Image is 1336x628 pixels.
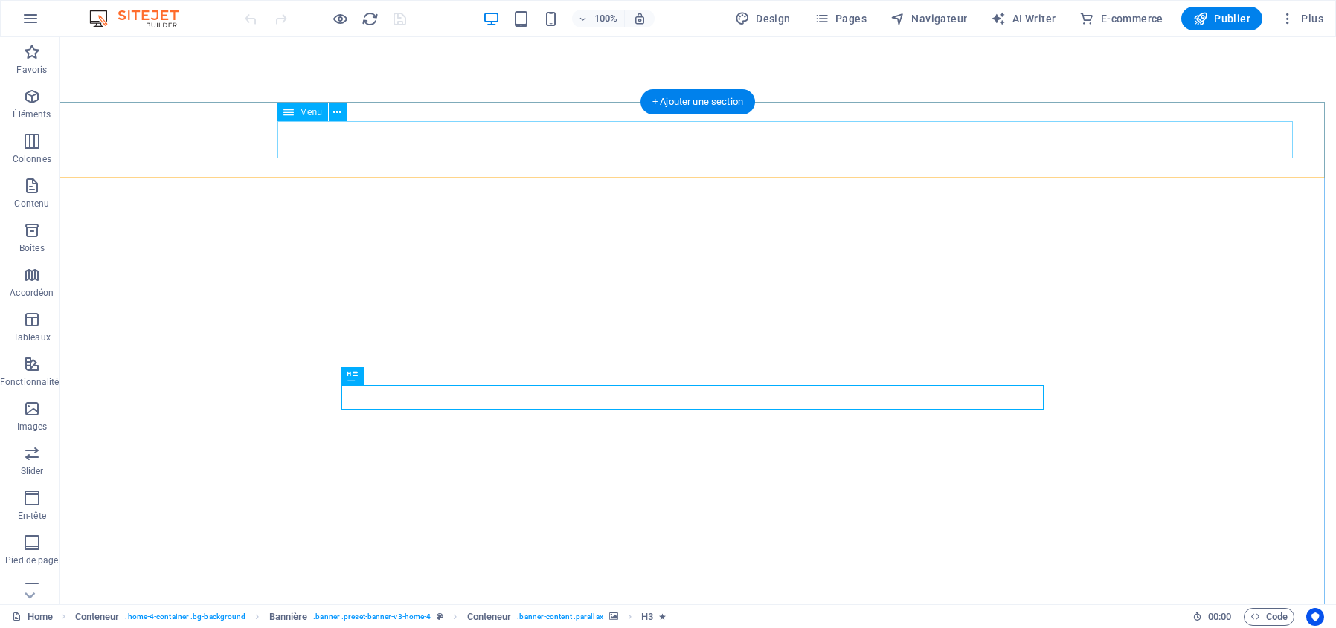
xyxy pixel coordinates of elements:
[890,11,967,26] span: Navigateur
[75,608,120,626] span: Cliquez pour sélectionner. Double-cliquez pour modifier.
[991,11,1056,26] span: AI Writer
[13,109,51,120] p: Éléments
[269,608,308,626] span: Cliquez pour sélectionner. Double-cliquez pour modifier.
[884,7,973,30] button: Navigateur
[985,7,1062,30] button: AI Writer
[729,7,797,30] div: Design (Ctrl+Alt+Y)
[75,608,667,626] nav: breadcrumb
[16,64,47,76] p: Favoris
[12,608,53,626] a: Cliquez pour annuler la sélection. Double-cliquez pour ouvrir Pages.
[18,510,46,522] p: En-tête
[729,7,797,30] button: Design
[1079,11,1163,26] span: E-commerce
[300,108,322,117] span: Menu
[125,608,245,626] span: . home-4-container .bg-background
[609,612,618,621] i: Cet élément contient un arrière-plan.
[14,198,49,210] p: Contenu
[13,331,51,343] p: Tableaux
[86,10,197,27] img: Editor Logo
[21,465,44,477] p: Slider
[735,11,791,26] span: Design
[17,421,48,433] p: Images
[5,554,58,566] p: Pied de page
[1274,7,1329,30] button: Plus
[19,242,45,254] p: Boîtes
[1306,608,1324,626] button: Usercentrics
[13,153,51,165] p: Colonnes
[362,10,379,27] i: Actualiser la page
[1181,7,1262,30] button: Publier
[331,10,349,27] button: Cliquez ici pour quitter le mode Aperçu et poursuivre l'édition.
[640,89,755,114] div: + Ajouter une section
[1193,11,1250,26] span: Publier
[572,10,625,27] button: 100%
[1244,608,1294,626] button: Code
[437,612,443,621] i: Cet élément est une présélection personnalisable.
[1280,11,1323,26] span: Plus
[633,12,646,25] i: Lors du redimensionnement, ajuster automatiquement le niveau de zoom en fonction de l'appareil sé...
[517,608,603,626] span: . banner-content .parallax
[1250,608,1288,626] span: Code
[1192,608,1232,626] h6: Durée de la session
[641,608,653,626] span: Cliquez pour sélectionner. Double-cliquez pour modifier.
[1208,608,1231,626] span: 00 00
[1218,611,1221,622] span: :
[594,10,618,27] h6: 100%
[659,612,666,621] i: Cet élément contient une animation.
[361,10,379,27] button: reload
[313,608,431,626] span: . banner .preset-banner-v3-home-4
[467,608,512,626] span: Cliquez pour sélectionner. Double-cliquez pour modifier.
[815,11,867,26] span: Pages
[10,287,54,299] p: Accordéon
[1073,7,1169,30] button: E-commerce
[809,7,873,30] button: Pages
